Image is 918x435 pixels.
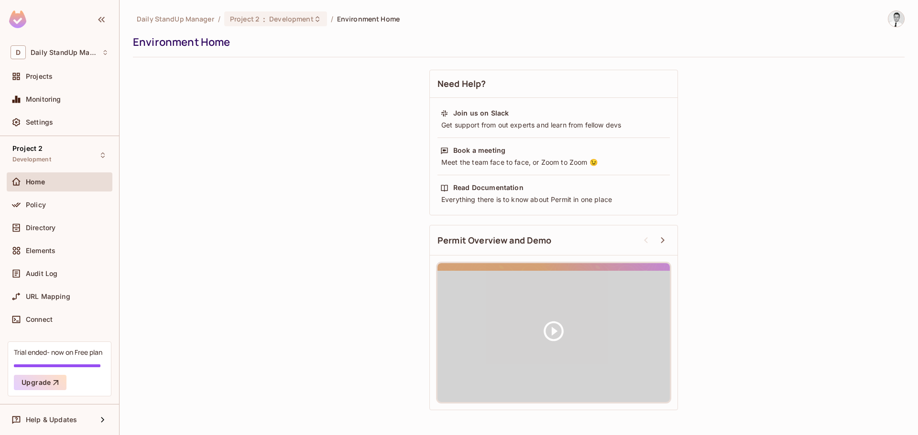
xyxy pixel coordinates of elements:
div: Meet the team face to face, or Zoom to Zoom 😉 [440,158,667,167]
span: Permit Overview and Demo [437,234,552,246]
div: Trial ended- now on Free plan [14,348,102,357]
span: the active workspace [137,14,214,23]
span: Need Help? [437,78,486,90]
span: Monitoring [26,95,61,103]
button: Upgrade [14,375,66,390]
span: Development [269,14,313,23]
img: Goran Jovanovic [888,11,904,27]
span: Connect [26,316,53,323]
span: Development [12,156,51,163]
span: URL Mapping [26,293,70,300]
li: / [331,14,333,23]
span: Help & Updates [26,416,77,424]
li: / [218,14,220,23]
span: Elements [26,247,55,255]
span: Environment Home [337,14,400,23]
span: Home [26,178,45,186]
span: Projects [26,73,53,80]
div: Book a meeting [453,146,505,155]
span: Policy [26,201,46,209]
div: Read Documentation [453,183,524,192]
div: Everything there is to know about Permit in one place [440,195,667,204]
span: Workspace: Daily StandUp Manager [31,49,97,56]
span: Project 2 [12,145,43,152]
span: Directory [26,224,55,232]
div: Get support from out experts and learn from fellow devs [440,120,667,130]
div: Environment Home [133,35,900,49]
span: Audit Log [26,270,57,277]
span: : [262,15,266,23]
img: SReyMgAAAABJRU5ErkJggg== [9,11,26,28]
span: Settings [26,118,53,126]
span: D [11,45,26,59]
div: Join us on Slack [453,108,509,118]
span: Project 2 [230,14,259,23]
